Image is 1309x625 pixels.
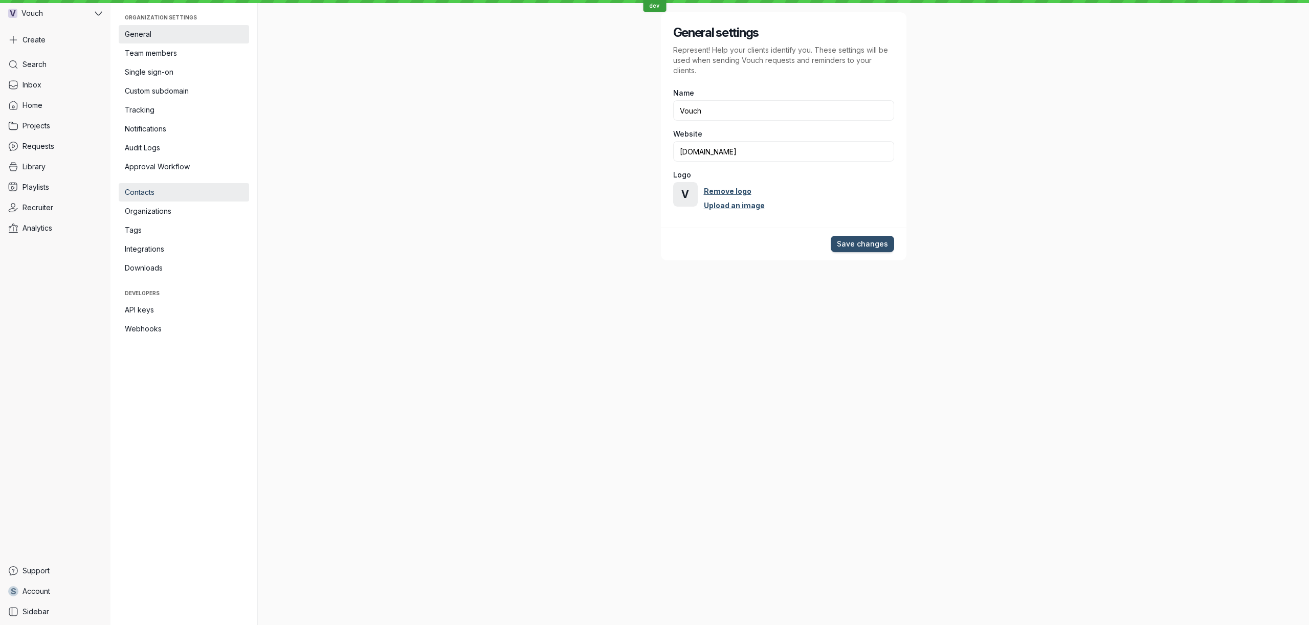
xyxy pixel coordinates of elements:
[4,178,106,196] a: Playlists
[4,55,106,74] a: Search
[125,324,243,334] span: Webhooks
[119,240,249,258] a: Integrations
[21,8,43,18] span: Vouch
[704,186,751,196] a: Remove logo
[119,63,249,81] a: Single sign-on
[125,48,243,58] span: Team members
[23,80,41,90] span: Inbox
[119,320,249,338] a: Webhooks
[119,44,249,62] a: Team members
[4,96,106,115] a: Home
[23,586,50,596] span: Account
[4,562,106,580] a: Support
[125,29,243,39] span: General
[673,88,694,98] span: Name
[673,25,894,41] h2: General settings
[4,198,106,217] a: Recruiter
[23,203,53,213] span: Recruiter
[23,182,49,192] span: Playlists
[125,67,243,77] span: Single sign-on
[23,35,46,45] span: Create
[125,105,243,115] span: Tracking
[125,86,243,96] span: Custom subdomain
[4,76,106,94] a: Inbox
[11,586,16,596] span: S
[125,244,243,254] span: Integrations
[125,206,243,216] span: Organizations
[4,4,106,23] button: VVouch
[673,129,702,139] span: Website
[119,221,249,239] a: Tags
[125,143,243,153] span: Audit Logs
[125,14,243,20] span: Organization settings
[10,8,16,18] span: V
[831,236,894,252] button: Save changes
[119,25,249,43] a: General
[119,259,249,277] a: Downloads
[4,4,93,23] div: Vouch
[125,305,243,315] span: API keys
[119,82,249,100] a: Custom subdomain
[125,263,243,273] span: Downloads
[125,225,243,235] span: Tags
[673,170,691,180] span: Logo
[4,137,106,155] a: Requests
[119,101,249,119] a: Tracking
[125,162,243,172] span: Approval Workflow
[23,607,49,617] span: Sidebar
[23,121,50,131] span: Projects
[673,182,698,207] button: V
[23,100,42,110] span: Home
[119,202,249,220] a: Organizations
[119,301,249,319] a: API keys
[23,162,46,172] span: Library
[4,31,106,49] button: Create
[125,124,243,134] span: Notifications
[119,183,249,202] a: Contacts
[4,117,106,135] a: Projects
[4,219,106,237] a: Analytics
[704,200,765,211] a: Upload an image
[119,158,249,176] a: Approval Workflow
[119,120,249,138] a: Notifications
[23,59,47,70] span: Search
[4,582,106,600] a: SAccount
[125,290,243,296] span: Developers
[119,139,249,157] a: Audit Logs
[23,223,52,233] span: Analytics
[673,45,894,76] p: Represent! Help your clients identify you. These settings will be used when sending Vouch request...
[23,566,50,576] span: Support
[837,239,888,249] span: Save changes
[4,158,106,176] a: Library
[125,187,243,197] span: Contacts
[23,141,54,151] span: Requests
[4,602,106,621] a: Sidebar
